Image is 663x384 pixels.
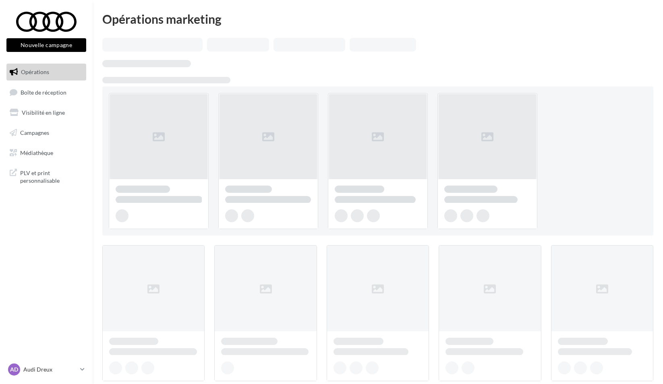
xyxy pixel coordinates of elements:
span: Médiathèque [20,149,53,156]
span: Visibilité en ligne [22,109,65,116]
span: Campagnes [20,129,49,136]
span: Opérations [21,68,49,75]
div: Opérations marketing [102,13,653,25]
a: Médiathèque [5,145,88,161]
span: Boîte de réception [21,89,66,95]
p: Audi Dreux [23,365,77,374]
a: PLV et print personnalisable [5,164,88,188]
a: Visibilité en ligne [5,104,88,121]
span: AD [10,365,18,374]
button: Nouvelle campagne [6,38,86,52]
a: Opérations [5,64,88,81]
a: AD Audi Dreux [6,362,86,377]
a: Campagnes [5,124,88,141]
span: PLV et print personnalisable [20,167,83,185]
a: Boîte de réception [5,84,88,101]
